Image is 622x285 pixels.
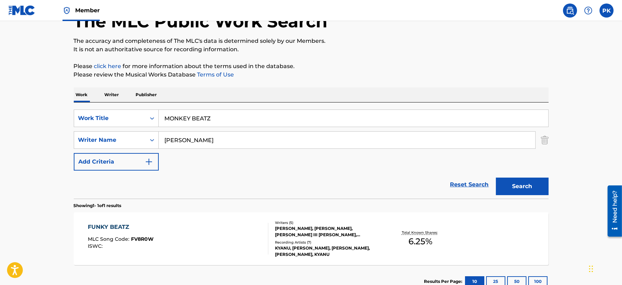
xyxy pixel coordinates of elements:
a: click here [94,63,122,69]
a: Public Search [563,4,577,18]
p: Publisher [134,87,159,102]
span: ISWC : [88,243,104,249]
div: [PERSON_NAME], [PERSON_NAME], [PERSON_NAME] III [PERSON_NAME], [PERSON_NAME] [275,225,381,238]
h1: The MLC Public Work Search [74,11,328,32]
img: MLC Logo [8,5,35,15]
img: help [584,6,592,15]
p: The accuracy and completeness of The MLC's data is determined solely by our Members. [74,37,549,45]
span: Member [75,6,100,14]
p: Please for more information about the terms used in the database. [74,62,549,71]
button: Search [496,178,549,195]
span: 6.25 % [408,235,432,248]
img: Delete Criterion [541,131,549,149]
p: It is not an authoritative source for recording information. [74,45,549,54]
div: Help [581,4,595,18]
img: Top Rightsholder [63,6,71,15]
span: MLC Song Code : [88,236,131,242]
p: Please review the Musical Works Database [74,71,549,79]
p: Results Per Page: [424,278,464,285]
form: Search Form [74,110,549,199]
div: KYANU, [PERSON_NAME], [PERSON_NAME], [PERSON_NAME], KYANU [275,245,381,258]
button: Add Criteria [74,153,159,171]
img: search [566,6,574,15]
div: Recording Artists ( 7 ) [275,240,381,245]
p: Writer [103,87,121,102]
div: Drag [589,258,593,279]
div: Writers ( 5 ) [275,220,381,225]
p: Total Known Shares: [402,230,439,235]
a: Terms of Use [196,71,234,78]
img: 9d2ae6d4665cec9f34b9.svg [145,158,153,166]
iframe: Chat Widget [587,251,622,285]
div: Writer Name [78,136,142,144]
a: Reset Search [447,177,492,192]
a: FUNKY BEATZMLC Song Code:FV8R0WISWC:Writers (5)[PERSON_NAME], [PERSON_NAME], [PERSON_NAME] III [P... [74,212,549,265]
span: FV8R0W [131,236,153,242]
p: Showing 1 - 1 of 1 results [74,203,122,209]
p: Work [74,87,90,102]
div: Work Title [78,114,142,122]
div: FUNKY BEATZ [88,223,153,231]
div: User Menu [600,4,614,18]
iframe: Resource Center [602,183,622,239]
